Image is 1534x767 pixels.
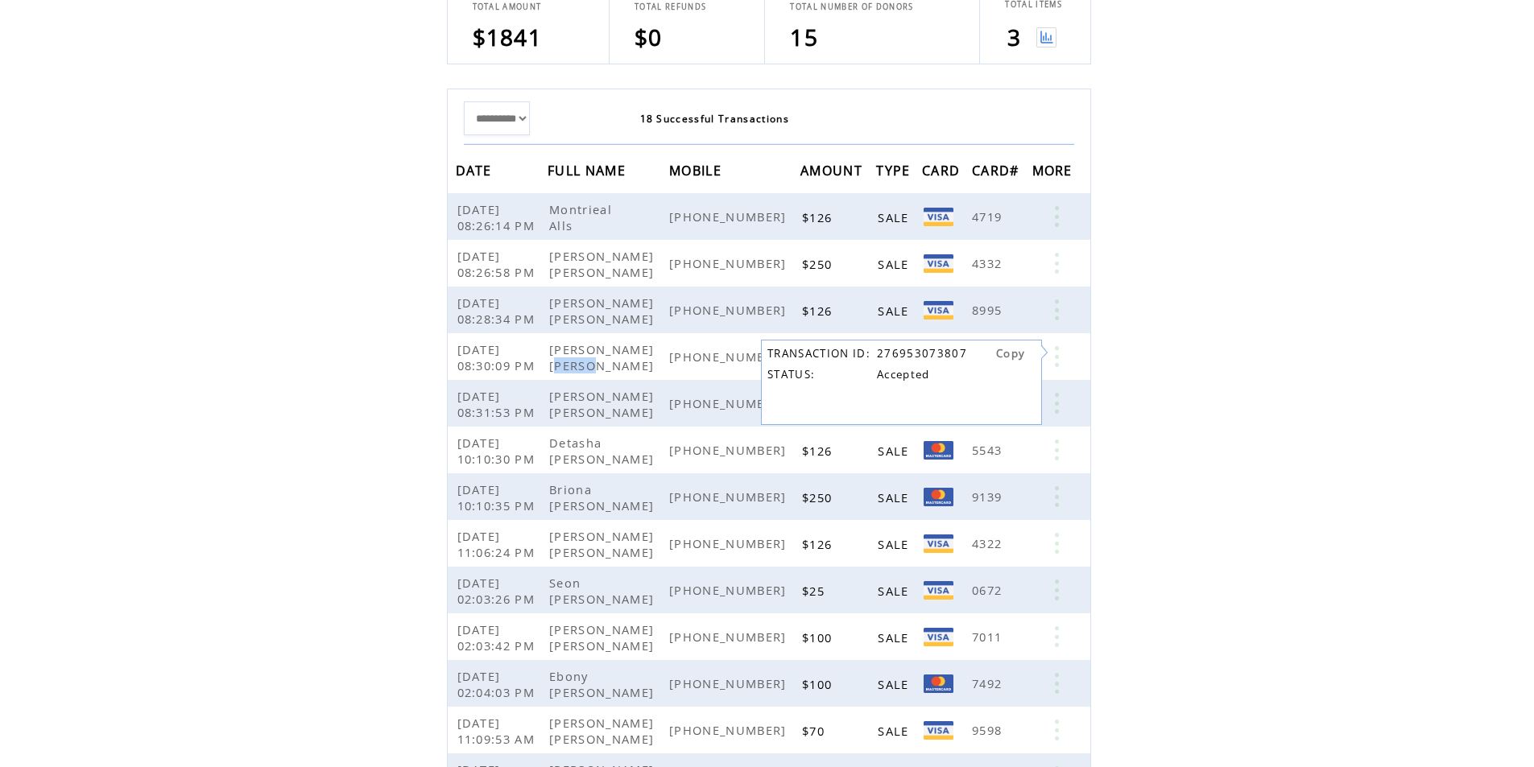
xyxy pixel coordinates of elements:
img: View graph [1036,27,1056,47]
img: Visa [924,254,953,273]
span: [PERSON_NAME] [PERSON_NAME] [549,341,658,373]
span: Accepted [877,367,930,381]
span: [DATE] 08:26:14 PM [457,201,540,233]
span: MOBILE [669,158,726,188]
span: [DATE] 02:03:42 PM [457,621,540,654]
span: [PHONE_NUMBER] [669,582,791,598]
span: $100 [802,676,836,692]
a: Copy [996,346,1025,361]
span: SALE [878,536,912,552]
span: SALE [878,629,912,645]
span: 15 [790,22,818,52]
span: [PHONE_NUMBER] [669,722,791,738]
span: 7492 [972,675,1006,691]
img: Visa [924,581,953,600]
span: SALE [878,209,912,225]
span: [PHONE_NUMBER] [669,302,791,318]
span: CARD# [972,158,1023,188]
span: [PERSON_NAME] [PERSON_NAME] [549,528,658,560]
img: Visa [924,534,953,553]
span: SALE [878,676,912,692]
span: 7011 [972,629,1006,645]
span: AMOUNT [800,158,866,188]
span: 9139 [972,489,1006,505]
a: TYPE [876,165,914,175]
span: TOTAL AMOUNT [473,2,542,12]
span: [PERSON_NAME] [PERSON_NAME] [549,621,658,654]
img: Visa [924,721,953,740]
span: [PHONE_NUMBER] [669,255,791,271]
span: [PHONE_NUMBER] [669,442,791,458]
span: TYPE [876,158,914,188]
span: 0672 [972,582,1006,598]
span: SALE [878,723,912,739]
img: Mastercard [924,488,953,506]
span: $0 [635,22,663,52]
span: $126 [802,443,836,459]
span: $250 [802,256,836,272]
img: Visa [924,301,953,320]
a: DATE [456,165,496,175]
span: 3 [1007,22,1021,52]
img: Visa [924,628,953,646]
span: [PERSON_NAME] [PERSON_NAME] [549,248,658,280]
span: DATE [456,158,496,188]
span: [DATE] 08:28:34 PM [457,295,540,327]
span: [PERSON_NAME] [PERSON_NAME] [549,715,658,747]
a: AMOUNT [800,165,866,175]
a: MOBILE [669,165,726,175]
span: 5543 [972,442,1006,458]
img: Visa [924,208,953,226]
span: [PHONE_NUMBER] [669,208,791,225]
span: 4332 [972,255,1006,271]
span: $25 [802,583,829,599]
span: [DATE] 08:31:53 PM [457,388,540,420]
span: SALE [878,489,912,505]
span: [DATE] 11:06:24 PM [457,528,540,560]
span: STATUS: [767,367,815,381]
span: Seon [PERSON_NAME] [549,575,658,607]
span: 18 Successful Transactions [640,112,790,126]
span: CARD [922,158,964,188]
span: $1841 [473,22,543,52]
img: Mastercard [924,674,953,693]
span: SALE [878,303,912,319]
span: SALE [878,256,912,272]
span: [PHONE_NUMBER] [669,489,791,505]
span: [DATE] 11:09:53 AM [457,715,540,747]
span: MORE [1032,158,1077,188]
span: 9598 [972,722,1006,738]
a: FULL NAME [548,165,630,175]
span: $250 [802,489,836,505]
span: [DATE] 10:10:30 PM [457,435,540,467]
a: CARD [922,165,964,175]
span: [DATE] 08:30:09 PM [457,341,540,373]
span: $126 [802,303,836,319]
a: CARD# [972,165,1023,175]
span: [PHONE_NUMBER] [669,675,791,691]
span: $126 [802,536,836,552]
span: $126 [802,209,836,225]
span: 4719 [972,208,1006,225]
span: SALE [878,443,912,459]
span: [PHONE_NUMBER] [669,535,791,551]
span: [DATE] 02:04:03 PM [457,668,540,700]
span: FULL NAME [548,158,630,188]
span: TOTAL REFUNDS [635,2,706,12]
span: [PHONE_NUMBER] [669,348,791,365]
span: Ebony [PERSON_NAME] [549,668,658,700]
span: 8995 [972,302,1006,318]
span: $70 [802,723,829,739]
img: Mastercard [924,441,953,460]
span: [PHONE_NUMBER] [669,629,791,645]
span: 276953073807 [877,346,967,361]
span: $100 [802,629,836,645]
span: [DATE] 10:10:35 PM [457,481,540,513]
span: Montrieal Alls [549,201,612,233]
span: [DATE] 02:03:26 PM [457,575,540,607]
span: Detasha [PERSON_NAME] [549,435,658,467]
span: TRANSACTION ID: [767,346,870,361]
span: 4322 [972,535,1006,551]
span: [DATE] 08:26:58 PM [457,248,540,280]
span: TOTAL NUMBER OF DONORS [790,2,913,12]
